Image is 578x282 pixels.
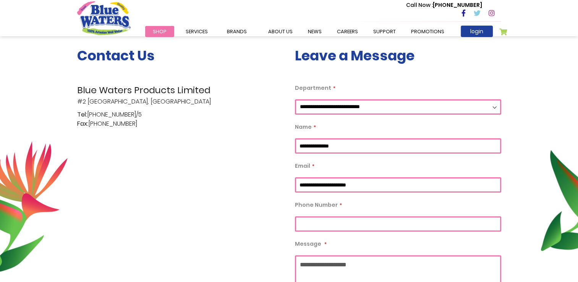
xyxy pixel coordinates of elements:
[77,119,88,128] span: Fax:
[186,28,208,35] span: Services
[295,84,331,92] span: Department
[295,162,310,170] span: Email
[295,123,312,131] span: Name
[403,26,452,37] a: Promotions
[77,110,283,128] p: [PHONE_NUMBER]/5 [PHONE_NUMBER]
[406,1,482,9] p: [PHONE_NUMBER]
[153,28,167,35] span: Shop
[461,26,493,37] a: login
[366,26,403,37] a: support
[77,47,283,64] h3: Contact Us
[261,26,300,37] a: about us
[295,240,321,248] span: Message
[295,201,338,209] span: Phone Number
[77,83,283,106] p: #2 [GEOGRAPHIC_DATA], [GEOGRAPHIC_DATA]
[300,26,329,37] a: News
[227,28,247,35] span: Brands
[77,83,283,97] span: Blue Waters Products Limited
[77,110,87,119] span: Tel:
[295,47,501,64] h3: Leave a Message
[406,1,433,9] span: Call Now :
[329,26,366,37] a: careers
[77,1,131,35] a: store logo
